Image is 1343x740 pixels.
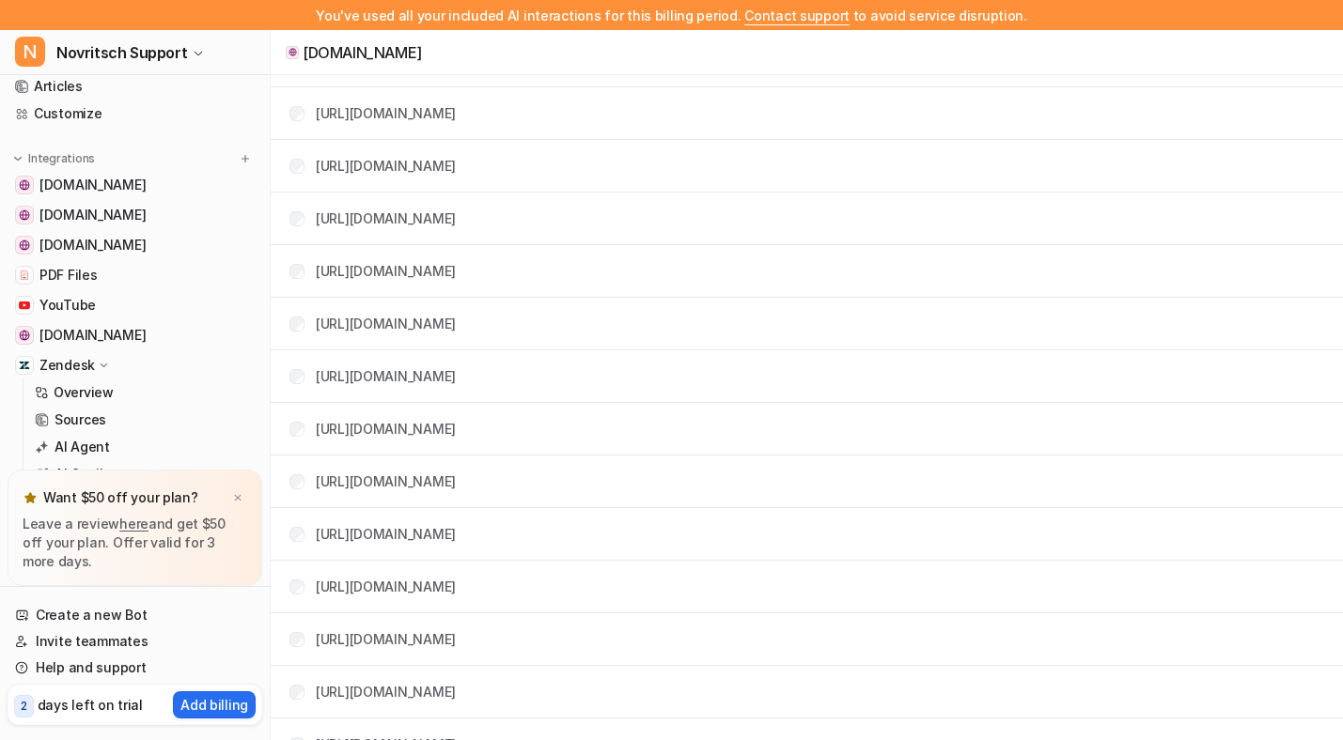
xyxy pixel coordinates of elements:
[303,43,422,62] p: [DOMAIN_NAME]
[316,263,456,279] a: [URL][DOMAIN_NAME]
[744,8,850,23] span: Contact support
[316,105,456,121] a: [URL][DOMAIN_NAME]
[55,465,117,484] p: AI Copilot
[316,421,456,437] a: [URL][DOMAIN_NAME]
[15,37,45,67] span: N
[56,39,187,66] span: Novritsch Support
[19,360,30,371] img: Zendesk
[8,202,262,228] a: us.novritsch.com[DOMAIN_NAME]
[27,434,262,460] a: AI Agent
[232,492,243,504] img: x
[19,300,30,311] img: YouTube
[180,695,248,715] p: Add billing
[54,383,114,402] p: Overview
[19,179,30,191] img: eu.novritsch.com
[39,236,146,254] span: [DOMAIN_NAME]
[8,149,101,168] button: Integrations
[8,73,262,100] a: Articles
[39,266,97,285] span: PDF Files
[316,578,456,594] a: [URL][DOMAIN_NAME]
[19,239,30,251] img: support.novritsch.com
[19,270,30,281] img: PDF Files
[8,655,262,681] a: Help and support
[19,209,30,221] img: us.novritsch.com
[239,152,252,165] img: menu_add.svg
[23,490,38,505] img: star
[8,292,262,318] a: YouTubeYouTube
[8,262,262,288] a: PDF FilesPDF Files
[316,473,456,489] a: [URL][DOMAIN_NAME]
[8,232,262,258] a: support.novritsch.com[DOMAIN_NAME]
[43,488,198,507] p: Want $50 off your plan?
[28,151,95,166] p: Integrations
[316,158,456,174] a: [URL][DOMAIN_NAME]
[316,368,456,384] a: [URL][DOMAIN_NAME]
[316,631,456,647] a: [URL][DOMAIN_NAME]
[289,48,297,56] img: support.novritsch.com icon
[316,316,456,331] a: [URL][DOMAIN_NAME]
[316,210,456,226] a: [URL][DOMAIN_NAME]
[27,379,262,406] a: Overview
[27,461,262,487] a: AI Copilot
[21,698,27,715] p: 2
[173,691,256,718] button: Add billing
[8,602,262,628] a: Create a new Bot
[39,296,96,315] span: YouTube
[316,526,456,542] a: [URL][DOMAIN_NAME]
[11,152,24,165] img: expand menu
[8,628,262,655] a: Invite teammates
[39,326,146,345] span: [DOMAIN_NAME]
[119,516,148,532] a: here
[55,438,110,456] p: AI Agent
[19,330,30,341] img: blog.novritsch.com
[23,515,247,571] p: Leave a review and get $50 off your plan. Offer valid for 3 more days.
[8,322,262,348] a: blog.novritsch.com[DOMAIN_NAME]
[39,206,146,224] span: [DOMAIN_NAME]
[39,356,95,375] p: Zendesk
[55,410,106,429] p: Sources
[38,695,143,715] p: days left on trial
[27,407,262,433] a: Sources
[39,176,146,194] span: [DOMAIN_NAME]
[8,100,262,127] a: Customize
[316,684,456,700] a: [URL][DOMAIN_NAME]
[8,172,262,198] a: eu.novritsch.com[DOMAIN_NAME]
